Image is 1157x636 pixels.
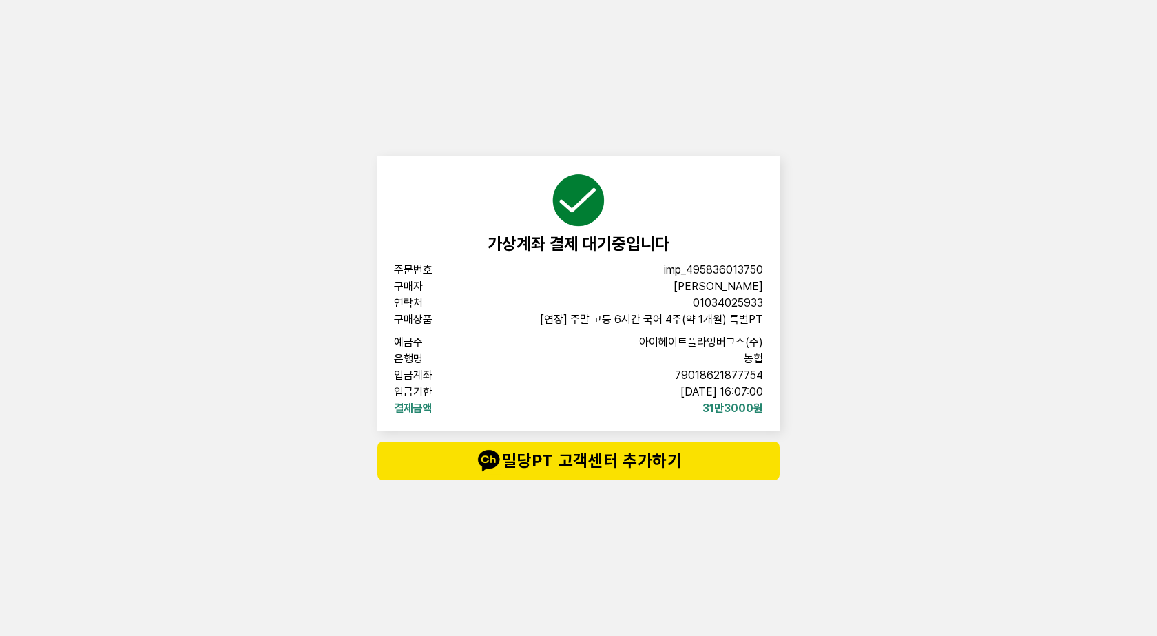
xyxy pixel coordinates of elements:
[394,265,482,276] span: 주문번호
[377,442,780,480] button: talk밀당PT 고객센터 추가하기
[394,353,482,365] span: 은행명
[394,281,482,292] span: 구매자
[394,337,482,348] span: 예금주
[674,281,763,292] span: [PERSON_NAME]
[540,314,763,325] span: [연장] 주말 고등 6시간 국어 4주(약 1개월) 특별PT
[394,403,482,414] span: 결제금액
[639,337,763,348] span: 아이헤이트플라잉버그스(주)
[744,353,763,365] span: 농협
[702,403,763,414] span: 31만3000원
[394,314,482,325] span: 구매상품
[551,173,606,228] img: succeed
[394,298,482,309] span: 연락처
[394,387,482,398] span: 입금기한
[405,447,752,475] span: 밀당PT 고객센터 추가하기
[475,447,502,475] img: talk
[693,298,763,309] span: 01034025933
[675,370,763,381] span: 79018621877754
[664,265,763,276] span: imp_495836013750
[394,370,482,381] span: 입금계좌
[680,387,763,398] span: [DATE] 16:07:00
[488,234,669,254] span: 가상계좌 결제 대기중입니다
